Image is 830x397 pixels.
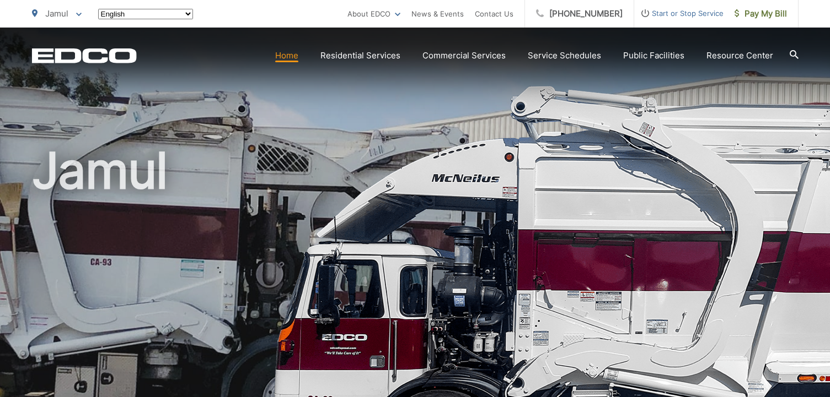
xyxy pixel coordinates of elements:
a: Residential Services [320,49,400,62]
a: About EDCO [347,7,400,20]
a: News & Events [411,7,464,20]
a: Resource Center [706,49,773,62]
span: Pay My Bill [735,7,787,20]
select: Select a language [98,9,193,19]
a: Service Schedules [528,49,601,62]
a: Home [275,49,298,62]
a: Public Facilities [623,49,684,62]
a: EDCD logo. Return to the homepage. [32,48,137,63]
a: Commercial Services [422,49,506,62]
a: Contact Us [475,7,513,20]
span: Jamul [45,8,68,19]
